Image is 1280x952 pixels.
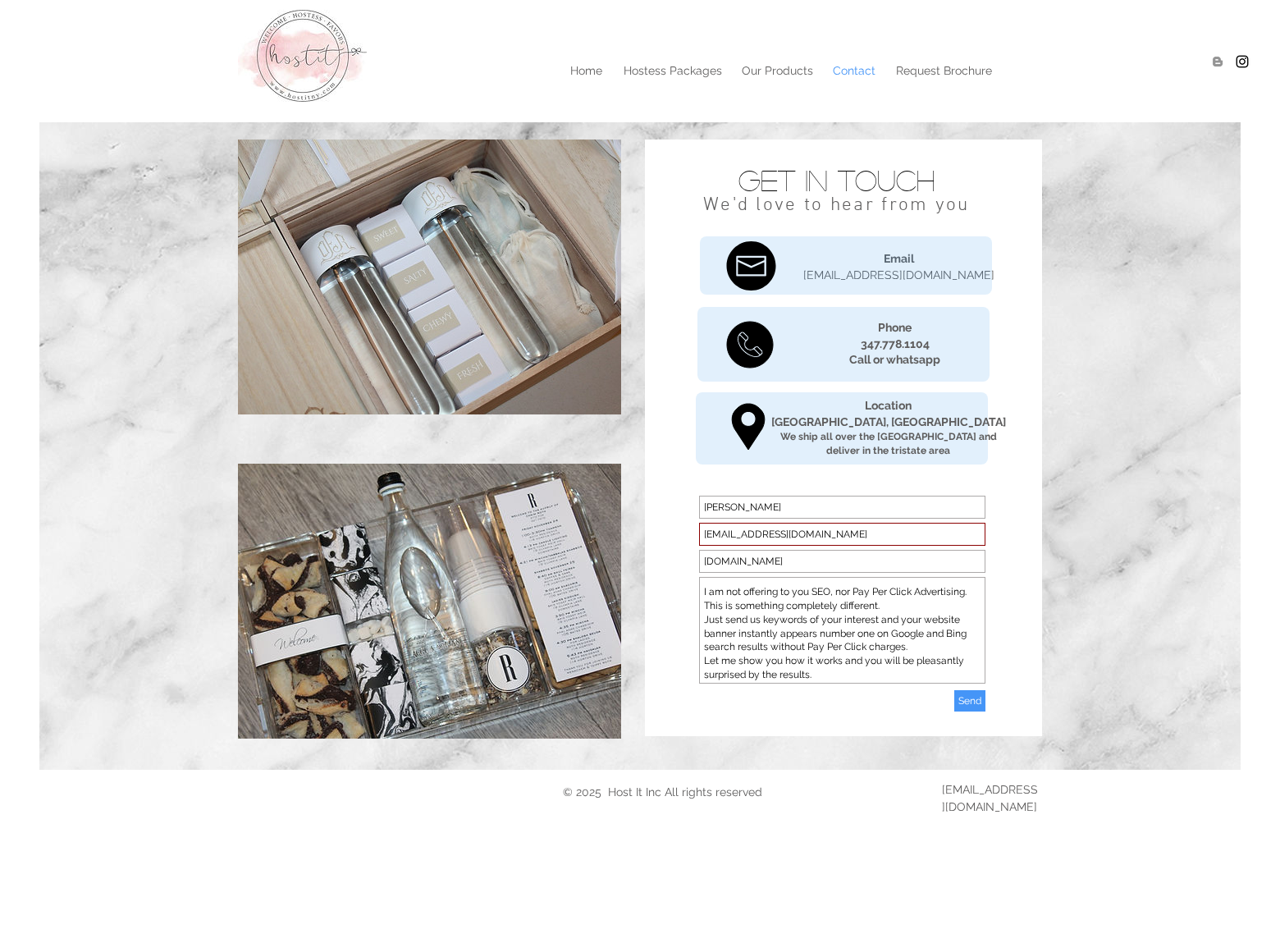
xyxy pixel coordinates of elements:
input: Subject [699,550,985,573]
span: [GEOGRAPHIC_DATA], [GEOGRAPHIC_DATA] [771,415,1006,428]
p: Our Products [734,58,821,83]
img: Hostess Tray [238,464,621,739]
span: deliver in the tristate area [826,445,950,456]
button: Send [954,690,985,712]
p: Hostess Packages [615,58,730,83]
p: Request Brochure [888,58,1000,83]
a: Our Products [731,58,822,83]
img: IMG_8013.JPG [238,140,621,414]
a: Contact [822,58,885,83]
a: Hostess Packages [613,58,731,83]
p: Home [562,58,610,83]
ul: Social Bar [1209,53,1250,70]
span: © 2025 Host It Inc All rights reserved [563,785,762,799]
img: Blogger [1209,53,1226,70]
a: Request Brochure [885,58,1003,83]
span: 347.778.1104 [861,337,930,350]
textarea: I am not offering to you SEO, nor Pay Per Click Advertising. This is something completely differe... [699,577,985,684]
a: Home [559,58,613,83]
span: GET IN TOUCH [738,166,935,194]
span: Call or whatsapp [849,353,940,366]
span: Send [958,694,981,708]
img: Hostitny [1234,53,1250,70]
span: Phone [878,321,912,334]
input: Name * [699,496,985,519]
nav: Site [313,58,1003,83]
span: We ship all over the [GEOGRAPHIC_DATA] and [780,431,997,442]
a: [EMAIL_ADDRESS][DOMAIN_NAME] [942,783,1038,812]
span: We'd love to hear from you [703,194,970,217]
input: Email * [699,523,985,546]
p: Contact [825,58,884,83]
span: Location [865,399,912,412]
